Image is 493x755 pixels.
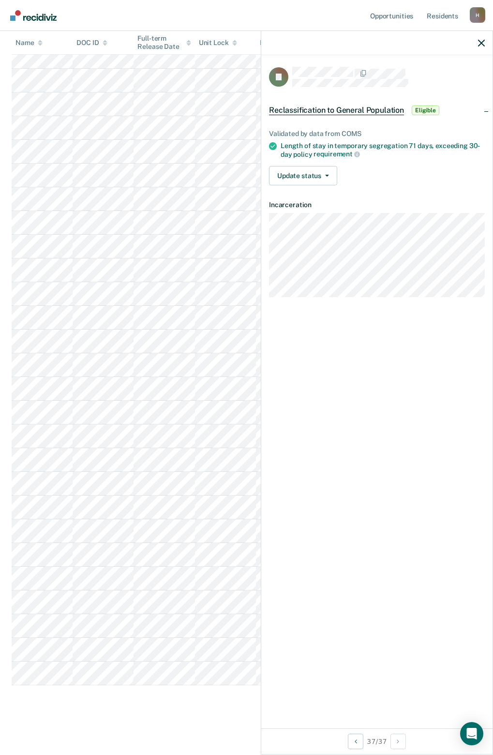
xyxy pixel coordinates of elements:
div: Open Intercom Messenger [460,722,483,745]
dt: Incarceration [269,201,485,209]
button: Update status [269,166,337,185]
span: Eligible [412,106,439,115]
div: H [470,7,485,23]
div: Reclassification to General PopulationEligible [261,95,493,126]
button: Profile dropdown button [470,7,485,23]
div: Last Viewed [260,39,307,47]
span: requirement [314,150,359,158]
button: Previous Opportunity [348,734,363,749]
div: Unit Lock [199,39,238,47]
div: Full-term Release Date [137,34,191,51]
div: Name [15,39,43,47]
div: Validated by data from COMS [269,130,485,138]
button: Next Opportunity [390,734,406,749]
div: 37 / 37 [261,728,493,754]
span: Reclassification to General Population [269,106,404,115]
div: Length of stay in temporary segregation 71 days, exceeding 30-day policy [281,142,485,158]
img: Recidiviz [10,10,57,21]
div: DOC ID [76,39,107,47]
